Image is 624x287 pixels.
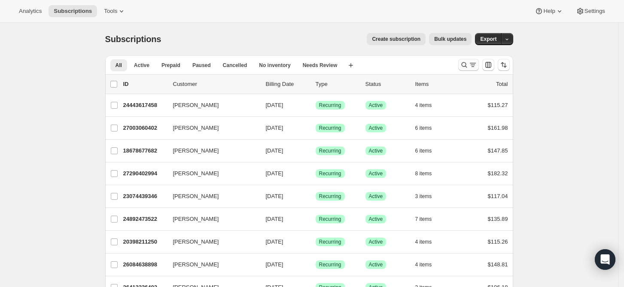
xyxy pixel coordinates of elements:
div: 27003060402[PERSON_NAME][DATE]SuccessRecurringSuccessActive6 items$161.98 [123,122,508,134]
span: Prepaid [161,62,180,69]
span: [DATE] [266,193,283,199]
button: 7 items [415,213,441,225]
p: 24892473522 [123,215,166,223]
p: Total [496,80,508,89]
span: Recurring [319,147,341,154]
span: [DATE] [266,238,283,245]
button: Tools [99,5,131,17]
button: 6 items [415,145,441,157]
span: Active [369,238,383,245]
span: $182.32 [488,170,508,177]
span: [PERSON_NAME] [173,101,219,110]
button: [PERSON_NAME] [168,235,254,249]
div: 23074439346[PERSON_NAME][DATE]SuccessRecurringSuccessActive3 items$117.04 [123,190,508,202]
span: Needs Review [303,62,338,69]
span: 6 items [415,147,432,154]
span: Help [543,8,555,15]
button: Analytics [14,5,47,17]
div: IDCustomerBilling DateTypeStatusItemsTotal [123,80,508,89]
button: Customize table column order and visibility [482,59,494,71]
span: 4 items [415,102,432,109]
button: 3 items [415,190,441,202]
span: Recurring [319,238,341,245]
span: Bulk updates [434,36,466,43]
span: Analytics [19,8,42,15]
span: [DATE] [266,102,283,108]
button: [PERSON_NAME] [168,212,254,226]
span: Create subscription [372,36,420,43]
span: $115.27 [488,102,508,108]
span: [DATE] [266,170,283,177]
button: Create new view [344,59,358,71]
span: Recurring [319,170,341,177]
span: [DATE] [266,125,283,131]
span: Active [369,147,383,154]
span: [PERSON_NAME] [173,147,219,155]
span: Recurring [319,102,341,109]
div: 24892473522[PERSON_NAME][DATE]SuccessRecurringSuccessActive7 items$135.89 [123,213,508,225]
span: 3 items [415,193,432,200]
span: 4 items [415,261,432,268]
span: All [116,62,122,69]
div: 24443617458[PERSON_NAME][DATE]SuccessRecurringSuccessActive4 items$115.27 [123,99,508,111]
span: $161.98 [488,125,508,131]
button: [PERSON_NAME] [168,258,254,272]
div: Type [316,80,359,89]
button: [PERSON_NAME] [168,144,254,158]
span: Recurring [319,216,341,223]
button: [PERSON_NAME] [168,189,254,203]
span: $135.89 [488,216,508,222]
span: [DATE] [266,147,283,154]
span: [PERSON_NAME] [173,169,219,178]
span: 4 items [415,238,432,245]
p: 24443617458 [123,101,166,110]
span: Active [369,216,383,223]
span: $148.81 [488,261,508,268]
p: 18678677682 [123,147,166,155]
div: Items [415,80,458,89]
span: 7 items [415,216,432,223]
span: $147.85 [488,147,508,154]
button: 8 items [415,168,441,180]
span: Subscriptions [105,34,161,44]
div: 27290402994[PERSON_NAME][DATE]SuccessRecurringSuccessActive8 items$182.32 [123,168,508,180]
button: Create subscription [367,33,426,45]
span: $115.26 [488,238,508,245]
button: Sort the results [498,59,510,71]
button: [PERSON_NAME] [168,167,254,180]
span: 6 items [415,125,432,131]
p: ID [123,80,166,89]
span: [PERSON_NAME] [173,238,219,246]
span: Subscriptions [54,8,92,15]
span: No inventory [259,62,290,69]
span: $117.04 [488,193,508,199]
span: Active [369,261,383,268]
span: [PERSON_NAME] [173,192,219,201]
span: Recurring [319,261,341,268]
span: Active [134,62,149,69]
span: Active [369,102,383,109]
span: [PERSON_NAME] [173,215,219,223]
div: 26084638898[PERSON_NAME][DATE]SuccessRecurringSuccessActive4 items$148.81 [123,259,508,271]
p: 27003060402 [123,124,166,132]
span: Active [369,193,383,200]
span: Active [369,125,383,131]
button: 4 items [415,259,441,271]
span: Export [480,36,496,43]
span: Paused [192,62,211,69]
span: Active [369,170,383,177]
p: 27290402994 [123,169,166,178]
p: Billing Date [266,80,309,89]
button: Export [475,33,502,45]
span: [PERSON_NAME] [173,260,219,269]
span: [DATE] [266,261,283,268]
button: Settings [571,5,610,17]
span: Recurring [319,193,341,200]
span: Recurring [319,125,341,131]
div: 20398211250[PERSON_NAME][DATE]SuccessRecurringSuccessActive4 items$115.26 [123,236,508,248]
span: Tools [104,8,117,15]
div: Open Intercom Messenger [595,249,615,270]
p: Status [365,80,408,89]
span: 8 items [415,170,432,177]
button: 4 items [415,99,441,111]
